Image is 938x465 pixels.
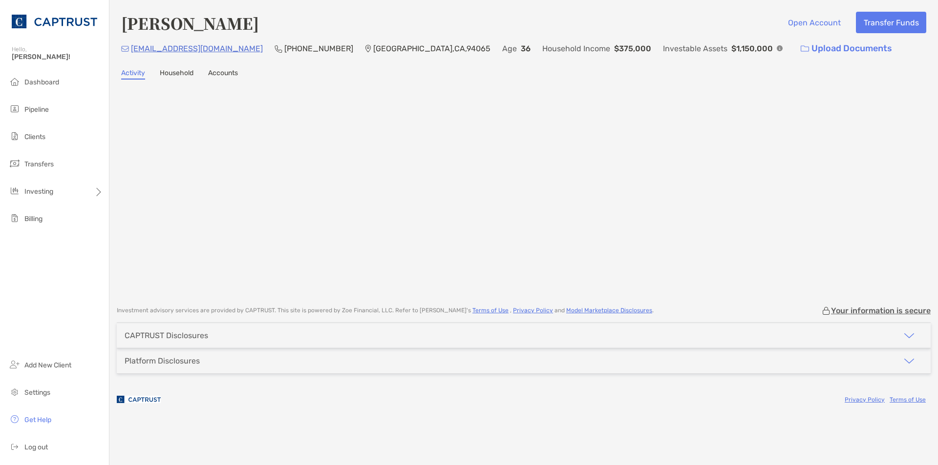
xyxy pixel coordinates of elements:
div: CAPTRUST Disclosures [125,331,208,340]
button: Transfer Funds [856,12,926,33]
p: [EMAIL_ADDRESS][DOMAIN_NAME] [131,42,263,55]
img: clients icon [9,130,21,142]
p: $375,000 [614,42,651,55]
a: Household [160,69,193,80]
span: Pipeline [24,105,49,114]
img: add_new_client icon [9,359,21,370]
img: logout icon [9,441,21,452]
a: Terms of Use [890,396,926,403]
img: company logo [117,388,161,410]
span: Settings [24,388,50,397]
a: Accounts [208,69,238,80]
img: pipeline icon [9,103,21,115]
span: Log out [24,443,48,451]
p: Household Income [542,42,610,55]
img: icon arrow [903,355,915,367]
img: icon arrow [903,330,915,342]
span: Billing [24,215,43,223]
p: Age [502,42,517,55]
p: $1,150,000 [731,42,773,55]
img: investing icon [9,185,21,197]
img: Phone Icon [275,45,282,53]
img: Email Icon [121,46,129,52]
p: Investable Assets [663,42,727,55]
img: settings icon [9,386,21,398]
span: [PERSON_NAME]! [12,53,103,61]
h4: [PERSON_NAME] [121,12,259,34]
div: Platform Disclosures [125,356,200,365]
button: Open Account [780,12,848,33]
a: Terms of Use [472,307,509,314]
img: button icon [801,45,809,52]
a: Privacy Policy [513,307,553,314]
span: Add New Client [24,361,71,369]
a: Privacy Policy [845,396,885,403]
span: Transfers [24,160,54,168]
img: transfers icon [9,158,21,169]
a: Upload Documents [794,38,898,59]
img: CAPTRUST Logo [12,4,97,39]
img: dashboard icon [9,76,21,87]
a: Model Marketplace Disclosures [566,307,652,314]
p: [GEOGRAPHIC_DATA] , CA , 94065 [373,42,490,55]
span: Investing [24,187,53,196]
img: Info Icon [777,45,783,51]
a: Activity [121,69,145,80]
span: Dashboard [24,78,59,86]
img: get-help icon [9,413,21,425]
p: Investment advisory services are provided by CAPTRUST . This site is powered by Zoe Financial, LL... [117,307,654,314]
span: Get Help [24,416,51,424]
span: Clients [24,133,45,141]
img: Location Icon [365,45,371,53]
p: 36 [521,42,531,55]
img: billing icon [9,212,21,224]
p: Your information is secure [831,306,931,315]
p: [PHONE_NUMBER] [284,42,353,55]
